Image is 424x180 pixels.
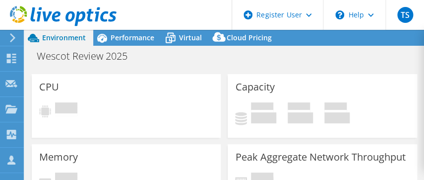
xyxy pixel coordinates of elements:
[39,82,59,92] h3: CPU
[111,33,154,42] span: Performance
[42,33,86,42] span: Environment
[324,112,350,123] h4: 0 GiB
[39,152,78,163] h3: Memory
[251,112,276,123] h4: 0 GiB
[32,51,143,62] h1: Wescot Review 2025
[251,102,273,112] span: Used
[288,102,310,112] span: Free
[397,7,413,23] span: TS
[335,10,344,19] svg: \n
[55,102,77,116] span: Pending
[227,33,272,42] span: Cloud Pricing
[235,82,274,92] h3: Capacity
[288,112,313,123] h4: 0 GiB
[235,152,405,163] h3: Peak Aggregate Network Throughput
[179,33,202,42] span: Virtual
[324,102,347,112] span: Total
